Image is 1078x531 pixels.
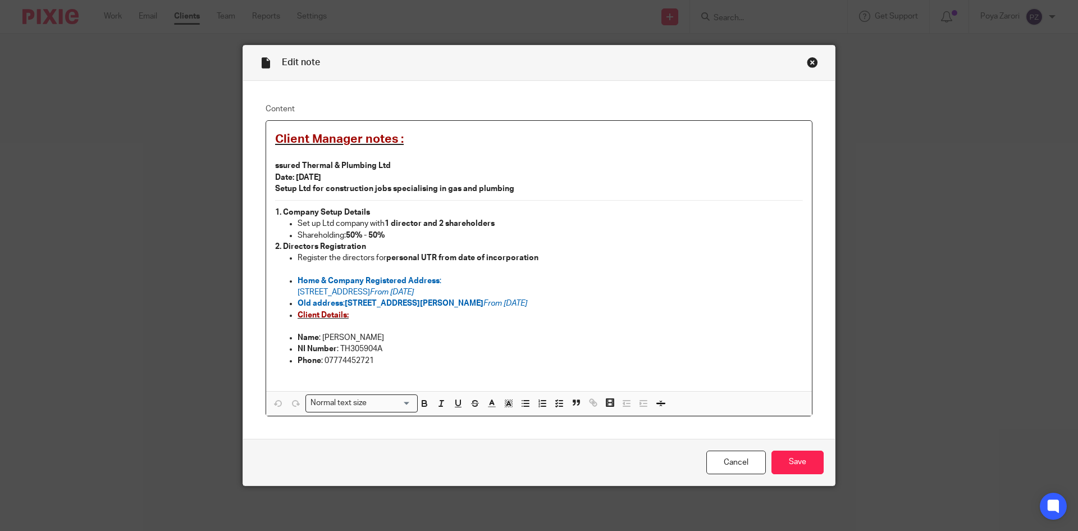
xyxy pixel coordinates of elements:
span: From [DATE] [370,288,414,296]
p: Shareholding: [298,230,803,241]
span: Normal text size [308,397,369,409]
span: Edit note [282,58,320,67]
strong: Phone [298,357,321,365]
div: Search for option [305,394,418,412]
label: Content [266,103,812,115]
strong: Name [298,334,319,342]
p: : [PERSON_NAME] [298,332,803,343]
span: From [DATE] [483,299,527,307]
span: Home & Company Registered Address [298,277,440,285]
strong: ssured Thermal & Plumbing Ltd [275,162,391,170]
input: Search for option [371,397,411,409]
strong: 2. Directors Registration [275,243,366,251]
span: [STREET_ADDRESS][PERSON_NAME] [345,299,483,307]
span: Client Details: [298,311,349,319]
strong: Date: [DATE] [275,174,321,181]
strong: 1 director and 2 shareholders [385,220,495,228]
strong: NI Number [298,345,337,353]
a: Cancel [706,451,766,475]
p: : TH305904A [298,343,803,355]
p: Set up Ltd company with [298,218,803,229]
strong: 1. Company Setup Details [275,208,370,216]
div: Close this dialog window [807,57,818,68]
span: Old address [298,299,343,307]
input: Save [771,451,824,475]
strong: personal UTR from date of incorporation [386,254,538,262]
strong: 50% - 50% [346,232,385,239]
strong: Setup Ltd for construction jobs specialising in gas and plumbing [275,185,514,193]
span: Client Manager notes : [275,133,404,145]
span: : [343,299,345,307]
p: : 07774452721 [298,355,803,366]
p: Register the directors for [298,252,803,264]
